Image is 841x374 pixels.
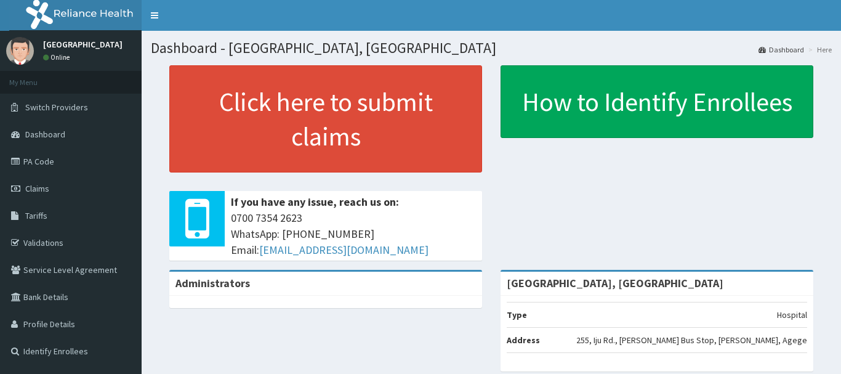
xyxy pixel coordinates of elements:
b: If you have any issue, reach us on: [231,195,399,209]
a: [EMAIL_ADDRESS][DOMAIN_NAME] [259,243,429,257]
span: Tariffs [25,210,47,221]
img: User Image [6,37,34,65]
strong: [GEOGRAPHIC_DATA], [GEOGRAPHIC_DATA] [507,276,723,290]
span: Switch Providers [25,102,88,113]
b: Address [507,335,540,346]
b: Type [507,309,527,320]
a: Dashboard [759,44,804,55]
li: Here [805,44,832,55]
h1: Dashboard - [GEOGRAPHIC_DATA], [GEOGRAPHIC_DATA] [151,40,832,56]
p: [GEOGRAPHIC_DATA] [43,40,123,49]
a: Online [43,53,73,62]
span: Dashboard [25,129,65,140]
b: Administrators [175,276,250,290]
p: Hospital [777,309,807,321]
span: 0700 7354 2623 WhatsApp: [PHONE_NUMBER] Email: [231,210,476,258]
a: Click here to submit claims [169,65,482,173]
p: 255, Iju Rd., [PERSON_NAME] Bus Stop, [PERSON_NAME], Agege [576,334,807,346]
span: Claims [25,183,49,194]
a: How to Identify Enrollees [501,65,813,138]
